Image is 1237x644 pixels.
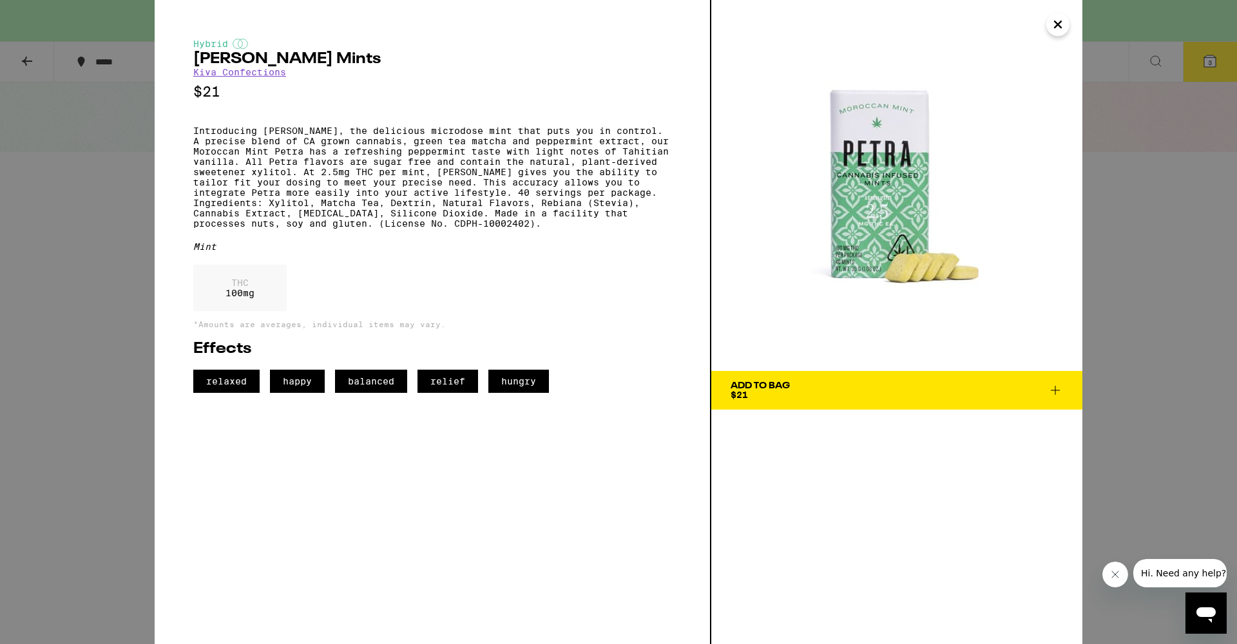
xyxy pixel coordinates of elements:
span: $21 [731,390,748,400]
span: relief [417,370,478,393]
img: hybridColor.svg [233,39,248,49]
div: 100 mg [193,265,287,311]
p: Introducing [PERSON_NAME], the delicious microdose mint that puts you in control. A precise blend... [193,126,671,229]
span: balanced [335,370,407,393]
div: Add To Bag [731,381,790,390]
button: Add To Bag$21 [711,371,1082,410]
iframe: Message from company [1133,559,1227,587]
div: Hybrid [193,39,671,49]
span: relaxed [193,370,260,393]
iframe: Close message [1102,562,1128,587]
div: Mint [193,241,671,252]
iframe: Button to launch messaging window [1185,592,1227,634]
h2: [PERSON_NAME] Mints [193,52,671,67]
button: Close [1046,13,1069,36]
p: *Amounts are averages, individual items may vary. [193,320,671,328]
span: happy [270,370,325,393]
p: THC [225,278,254,288]
a: Kiva Confections [193,67,286,77]
p: $21 [193,84,671,100]
h2: Effects [193,341,671,357]
span: hungry [488,370,549,393]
